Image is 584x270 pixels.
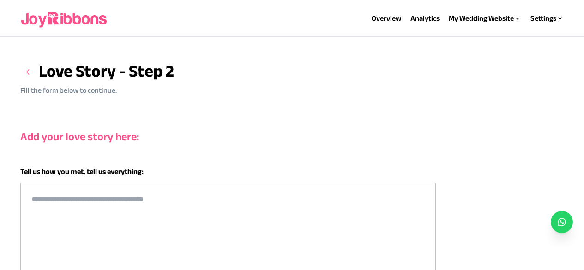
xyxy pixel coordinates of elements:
img: joyribbons [20,4,109,33]
h6: Tell us how you met, tell us everything: [20,166,563,177]
a: Overview [372,14,401,22]
a: Analytics [410,14,440,22]
div: Settings [530,13,564,24]
div: My Wedding Website [449,13,521,24]
h3: Love Story - Step 2 [20,59,174,85]
p: Fill the form below to continue. [20,85,174,96]
h3: Add your love story here: [20,129,563,144]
